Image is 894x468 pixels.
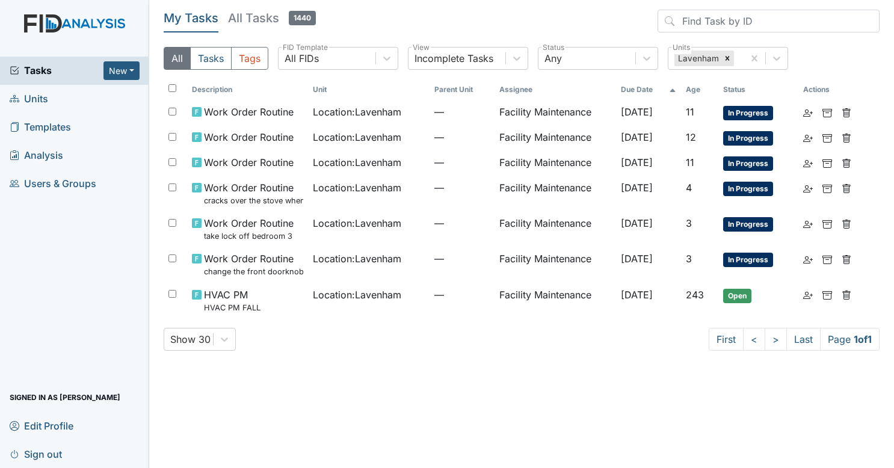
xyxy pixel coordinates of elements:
span: [DATE] [621,182,653,194]
span: Location : Lavenham [313,216,401,230]
span: Work Order Routine change the front doorknob it doesn't lock at all. [204,251,304,277]
a: Last [786,328,821,351]
th: Toggle SortBy [681,79,718,100]
div: Incomplete Tasks [415,51,493,66]
span: [DATE] [621,131,653,143]
input: Find Task by ID [658,10,880,32]
a: Archive [822,105,832,119]
span: 4 [686,182,692,194]
a: Delete [842,288,851,302]
span: Signed in as [PERSON_NAME] [10,388,120,407]
span: Edit Profile [10,416,73,435]
span: 1440 [289,11,316,25]
div: Type filter [164,47,268,70]
th: Toggle SortBy [718,79,798,100]
span: — [434,180,490,195]
span: In Progress [723,217,773,232]
span: [DATE] [621,106,653,118]
a: Delete [842,251,851,266]
button: Tags [231,47,268,70]
span: In Progress [723,131,773,146]
span: 3 [686,253,692,265]
strong: 1 of 1 [854,333,872,345]
small: HVAC PM FALL [204,302,260,313]
small: change the front doorknob it doesn't lock at all. [204,266,304,277]
a: Delete [842,105,851,119]
span: 3 [686,217,692,229]
span: Analysis [10,146,63,165]
small: take lock off bedroom 3 [204,230,294,242]
a: Archive [822,251,832,266]
span: Open [723,289,751,303]
th: Toggle SortBy [616,79,682,100]
small: cracks over the stove when it rains. [204,195,304,206]
span: — [434,130,490,144]
div: Show 30 [170,332,211,346]
td: Facility Maintenance [495,211,616,247]
span: 11 [686,106,694,118]
span: 11 [686,156,694,168]
span: Location : Lavenham [313,130,401,144]
span: Location : Lavenham [313,180,401,195]
span: Work Order Routine [204,105,294,119]
a: First [709,328,744,351]
th: Assignee [495,79,616,100]
span: — [434,155,490,170]
span: HVAC PM HVAC PM FALL [204,288,260,313]
span: Work Order Routine [204,155,294,170]
a: Archive [822,155,832,170]
td: Facility Maintenance [495,150,616,176]
h5: My Tasks [164,10,218,26]
th: Toggle SortBy [308,79,430,100]
td: Facility Maintenance [495,125,616,150]
span: Work Order Routine cracks over the stove when it rains. [204,180,304,206]
button: New [103,61,140,80]
a: Delete [842,130,851,144]
button: All [164,47,191,70]
a: Archive [822,130,832,144]
div: Any [544,51,562,66]
a: Tasks [10,63,103,78]
span: — [434,288,490,302]
button: Tasks [190,47,232,70]
span: Work Order Routine [204,130,294,144]
div: Lavenham [674,51,721,66]
th: Toggle SortBy [187,79,309,100]
a: Delete [842,216,851,230]
td: Facility Maintenance [495,283,616,318]
span: Units [10,90,48,108]
span: In Progress [723,182,773,196]
a: Archive [822,180,832,195]
span: 12 [686,131,696,143]
a: Archive [822,288,832,302]
a: Delete [842,155,851,170]
span: Location : Lavenham [313,155,401,170]
td: Facility Maintenance [495,100,616,125]
span: [DATE] [621,289,653,301]
span: [DATE] [621,253,653,265]
th: Toggle SortBy [430,79,495,100]
span: Page [820,328,880,351]
a: < [743,328,765,351]
span: Sign out [10,445,62,463]
span: — [434,105,490,119]
span: Users & Groups [10,174,96,193]
div: All FIDs [285,51,319,66]
input: Toggle All Rows Selected [168,84,176,92]
a: > [765,328,787,351]
span: — [434,216,490,230]
h5: All Tasks [228,10,316,26]
a: Archive [822,216,832,230]
span: Location : Lavenham [313,288,401,302]
a: Delete [842,180,851,195]
span: Work Order Routine take lock off bedroom 3 [204,216,294,242]
td: Facility Maintenance [495,247,616,282]
span: [DATE] [621,217,653,229]
span: In Progress [723,253,773,267]
span: 243 [686,289,704,301]
span: Location : Lavenham [313,105,401,119]
span: [DATE] [621,156,653,168]
span: Location : Lavenham [313,251,401,266]
td: Facility Maintenance [495,176,616,211]
span: Templates [10,118,71,137]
